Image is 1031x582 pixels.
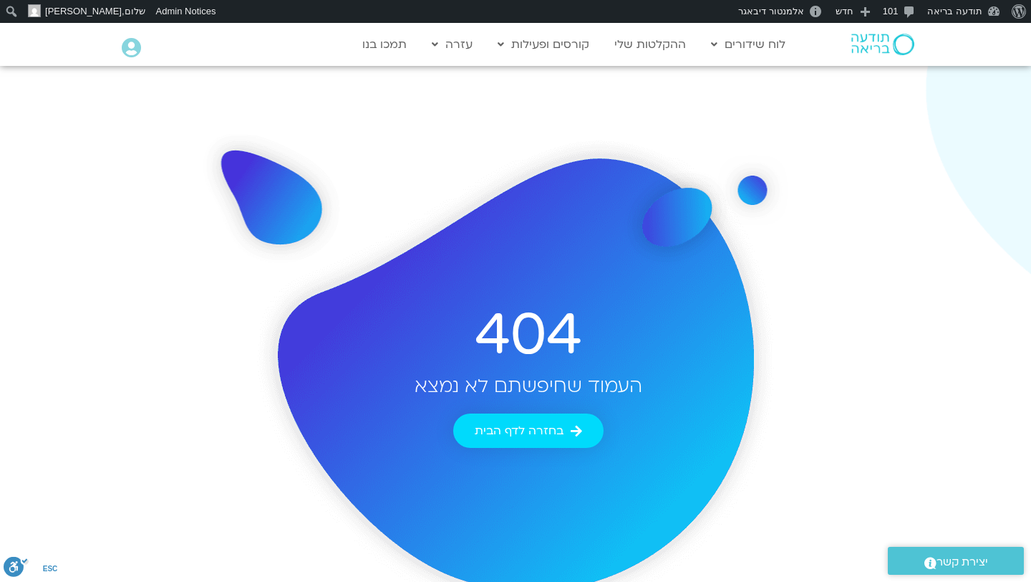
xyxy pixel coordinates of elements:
a: עזרה [425,31,480,58]
a: קורסים ופעילות [490,31,596,58]
a: ההקלטות שלי [607,31,693,58]
span: [PERSON_NAME] [45,6,122,16]
img: תודעה בריאה [851,34,914,55]
span: יצירת קשר [936,553,988,572]
a: לוח שידורים [704,31,793,58]
span: בחזרה לדף הבית [475,424,563,437]
h2: העמוד שחיפשתם לא נמצא [405,373,652,399]
a: יצירת קשר [888,547,1024,575]
a: בחזרה לדף הבית [453,414,604,448]
a: תמכו בנו [355,31,414,58]
h2: 404 [405,301,652,370]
